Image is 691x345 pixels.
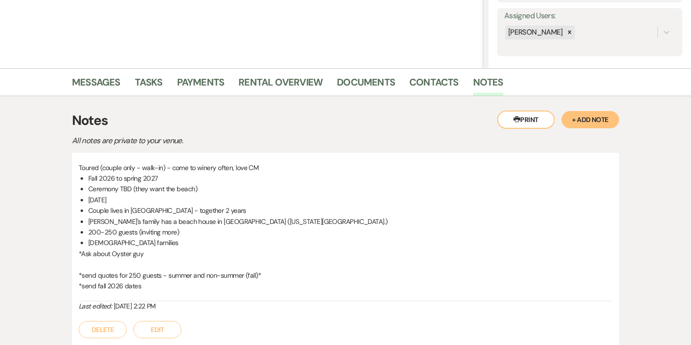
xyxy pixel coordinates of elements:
[88,216,612,227] li: [PERSON_NAME]'s family has a beach house in [GEOGRAPHIC_DATA] ([US_STATE][GEOGRAPHIC_DATA].)
[337,74,395,96] a: Documents
[79,281,612,291] p: *send fall 2026 dates
[72,74,120,96] a: Messages
[79,162,612,173] p: Toured (couple only - walk-in) - come to winery often, love CM
[135,74,163,96] a: Tasks
[177,74,225,96] a: Payments
[238,74,322,96] a: Rental Overview
[133,321,181,338] button: Edit
[88,173,612,184] li: Fall 2026 to spring 2027
[497,111,555,129] button: Print
[409,74,459,96] a: Contacts
[72,111,619,131] h3: Notes
[79,301,612,311] div: [DATE] 2:22 PM
[88,205,612,216] li: Couple lives in [GEOGRAPHIC_DATA] - together 2 years
[79,248,612,259] p: *Ask about Oyster guy
[79,270,612,281] p: *send quotes for 250 guests - summer and non-summer (fall)*
[504,9,675,23] label: Assigned Users:
[79,321,127,338] button: Delete
[88,237,612,248] li: [DEMOGRAPHIC_DATA] families
[88,195,612,205] li: [DATE]
[72,135,408,147] p: All notes are private to your venue.
[473,74,503,96] a: Notes
[79,302,112,310] i: Last edited:
[561,111,619,128] button: + Add Note
[88,184,612,194] li: Ceremony TBD (they want the beach)
[505,25,564,39] div: [PERSON_NAME]
[88,227,612,237] li: 200-250 guests (inviting more)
